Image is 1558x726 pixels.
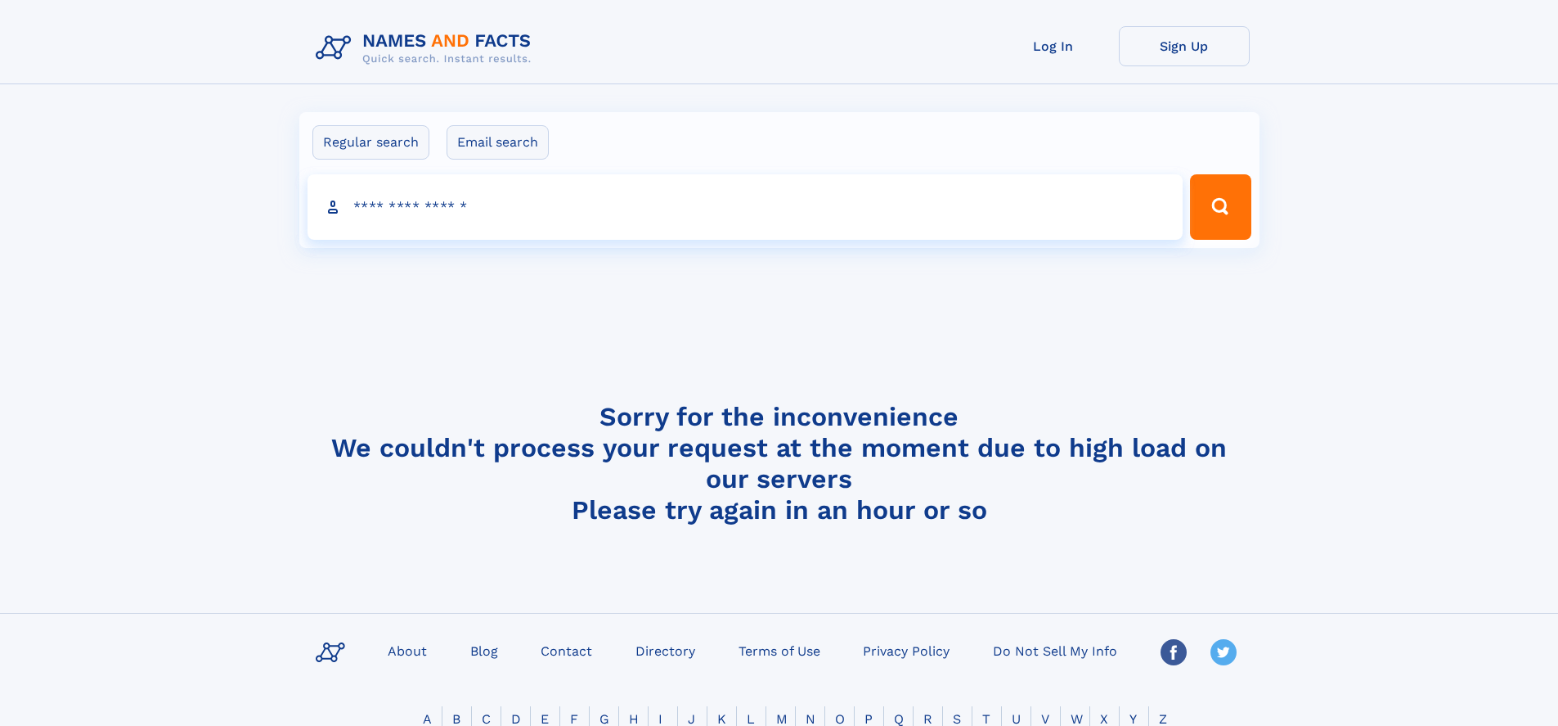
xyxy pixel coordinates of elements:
img: Facebook [1161,639,1187,665]
a: Terms of Use [732,638,827,662]
img: Logo Names and Facts [309,26,545,70]
a: Sign Up [1119,26,1250,66]
label: Email search [447,125,549,160]
h4: Sorry for the inconvenience We couldn't process your request at the moment due to high load on ou... [309,401,1250,525]
img: Twitter [1210,639,1237,665]
a: Directory [629,638,702,662]
input: search input [308,174,1183,240]
button: Search Button [1190,174,1250,240]
a: Log In [988,26,1119,66]
a: Blog [464,638,505,662]
a: Do Not Sell My Info [986,638,1124,662]
a: About [381,638,433,662]
label: Regular search [312,125,429,160]
a: Privacy Policy [856,638,956,662]
a: Contact [534,638,599,662]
